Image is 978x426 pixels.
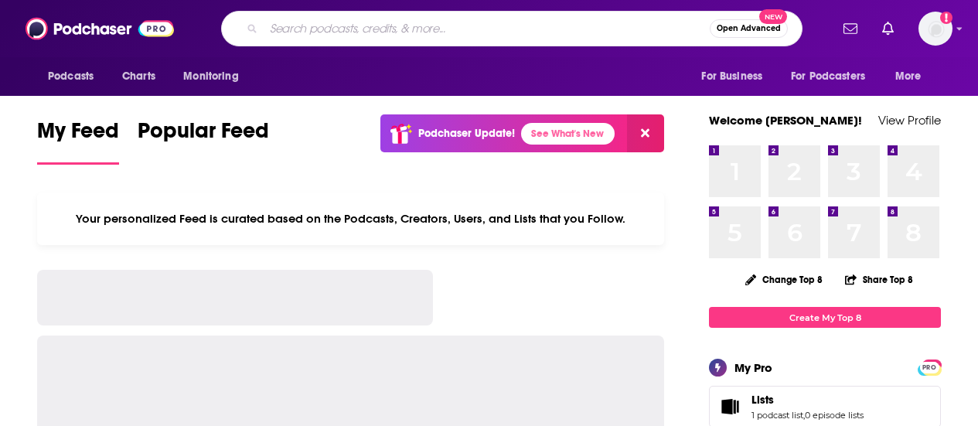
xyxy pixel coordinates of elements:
span: Charts [122,66,155,87]
a: Show notifications dropdown [876,15,900,42]
a: 0 episode lists [805,410,864,421]
button: open menu [37,62,114,91]
a: Create My Top 8 [709,307,941,328]
button: open menu [172,62,258,91]
button: Share Top 8 [844,264,914,295]
img: User Profile [918,12,952,46]
div: Your personalized Feed is curated based on the Podcasts, Creators, Users, and Lists that you Follow. [37,193,664,245]
span: My Feed [37,118,119,153]
a: Popular Feed [138,118,269,165]
img: Podchaser - Follow, Share and Rate Podcasts [26,14,174,43]
span: PRO [920,362,939,373]
button: Show profile menu [918,12,952,46]
a: My Feed [37,118,119,165]
a: Lists [714,396,745,417]
a: Charts [112,62,165,91]
span: New [759,9,787,24]
a: Show notifications dropdown [837,15,864,42]
a: PRO [920,361,939,373]
input: Search podcasts, credits, & more... [264,16,710,41]
button: open menu [884,62,941,91]
span: Podcasts [48,66,94,87]
span: Open Advanced [717,25,781,32]
a: See What's New [521,123,615,145]
span: For Business [701,66,762,87]
button: Open AdvancedNew [710,19,788,38]
div: Search podcasts, credits, & more... [221,11,803,46]
button: open menu [690,62,782,91]
span: For Podcasters [791,66,865,87]
a: 1 podcast list [751,410,803,421]
span: Popular Feed [138,118,269,153]
a: Lists [751,393,864,407]
div: My Pro [734,360,772,375]
span: Logged in as LBraverman [918,12,952,46]
span: , [803,410,805,421]
svg: Add a profile image [940,12,952,24]
a: View Profile [878,113,941,128]
span: More [895,66,922,87]
button: Change Top 8 [736,270,832,289]
span: Monitoring [183,66,238,87]
p: Podchaser Update! [418,127,515,140]
button: open menu [781,62,888,91]
a: Welcome [PERSON_NAME]! [709,113,862,128]
span: Lists [751,393,774,407]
